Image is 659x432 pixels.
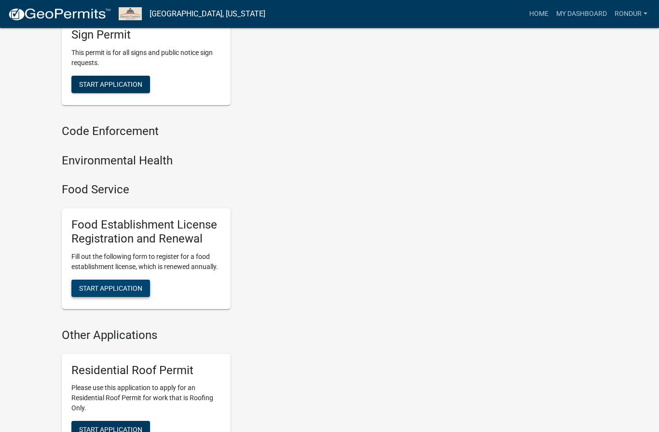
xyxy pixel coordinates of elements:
h5: Sign Permit [71,28,221,42]
h4: Code Enforcement [62,124,414,138]
h4: Environmental Health [62,154,414,168]
span: Start Application [79,80,142,88]
a: Home [525,5,552,23]
a: [GEOGRAPHIC_DATA], [US_STATE] [150,6,265,22]
h5: Residential Roof Permit [71,364,221,378]
span: Start Application [79,284,142,292]
img: Grant County, Indiana [119,7,142,20]
h4: Food Service [62,183,414,197]
button: Start Application [71,76,150,93]
a: My Dashboard [552,5,611,23]
p: Fill out the following form to register for a food establishment license, which is renewed annually. [71,252,221,272]
p: Please use this application to apply for an Residential Roof Permit for work that is Roofing Only. [71,383,221,413]
a: rondur [611,5,651,23]
p: This permit is for all signs and public notice sign requests. [71,48,221,68]
button: Start Application [71,280,150,297]
h4: Other Applications [62,328,414,342]
h5: Food Establishment License Registration and Renewal [71,218,221,246]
